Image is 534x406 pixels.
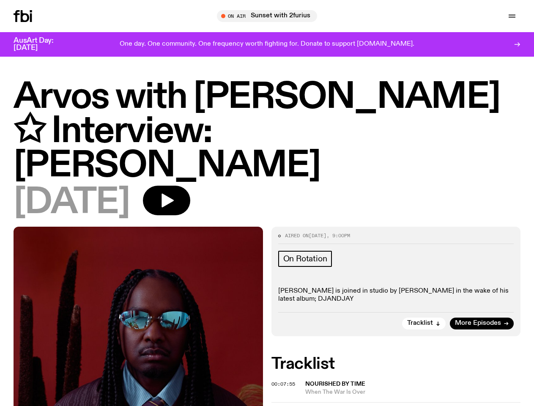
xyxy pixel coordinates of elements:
[455,320,501,326] span: More Episodes
[285,232,309,239] span: Aired on
[450,318,514,329] a: More Episodes
[271,357,521,372] h2: Tracklist
[326,232,350,239] span: , 9:00pm
[402,318,446,329] button: Tracklist
[278,251,332,267] a: On Rotation
[305,381,365,387] span: Nourished By Time
[271,381,295,387] span: 00:07:55
[14,186,129,220] span: [DATE]
[14,37,68,52] h3: AusArt Day: [DATE]
[120,41,414,48] p: One day. One community. One frequency worth fighting for. Donate to support [DOMAIN_NAME].
[309,232,326,239] span: [DATE]
[271,382,295,387] button: 00:07:55
[407,320,433,326] span: Tracklist
[305,388,521,396] span: When The War Is Over
[217,10,317,22] button: On AirSunset with 2furius
[283,254,327,263] span: On Rotation
[278,287,514,303] p: [PERSON_NAME] is joined in studio by [PERSON_NAME] in the wake of his latest album; DJANDJAY
[14,80,520,183] h1: Arvos with [PERSON_NAME] ✩ Interview: [PERSON_NAME]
